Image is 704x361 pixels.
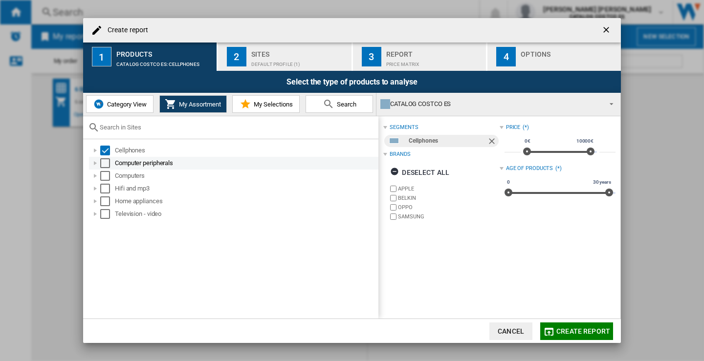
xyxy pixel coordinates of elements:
button: My Assortment [159,95,227,113]
img: wiser-icon-blue.png [93,98,105,110]
button: 3 Report Price Matrix [353,42,487,71]
button: 2 Sites Default profile (1) [218,42,352,71]
button: Deselect all [387,164,452,181]
div: 3 [362,47,381,66]
button: Search [306,95,373,113]
span: Category View [105,101,147,108]
label: BELKIN [398,194,499,202]
input: brand.name [390,204,396,211]
span: 30 years [592,178,613,186]
span: My Selections [251,101,293,108]
div: CATALOG COSTCO ES [380,97,601,111]
span: 0€ [523,137,532,145]
div: Select the type of products to analyse [83,71,621,93]
button: 1 Products CATALOG COSTCO ES:Cellphones [83,42,218,71]
button: My Selections [232,95,300,113]
div: segments [390,124,418,131]
div: Deselect all [390,164,449,181]
div: Cellphones [115,146,377,155]
span: 10000€ [575,137,595,145]
label: OPPO [398,204,499,211]
button: getI18NText('BUTTONS.CLOSE_DIALOG') [597,21,617,40]
div: Price [506,124,521,131]
span: 0 [506,178,511,186]
md-checkbox: Select [100,209,115,219]
input: brand.name [390,195,396,201]
span: Create report [556,327,610,335]
div: 2 [227,47,246,66]
div: Report [386,46,483,57]
div: 4 [496,47,516,66]
button: Cancel [489,322,532,340]
input: Search in Sites [100,124,374,131]
h4: Create report [103,25,148,35]
div: CATALOG COSTCO ES:Cellphones [116,57,213,67]
md-checkbox: Select [100,171,115,181]
div: Options [521,46,617,57]
div: Hifi and mp3 [115,184,377,193]
div: Sites [251,46,348,57]
div: Age of products [506,165,553,172]
md-checkbox: Select [100,196,115,206]
div: Computers [115,171,377,181]
div: Price Matrix [386,57,483,67]
div: 1 [92,47,111,66]
ng-md-icon: Remove [487,136,499,148]
div: Default profile (1) [251,57,348,67]
div: Products [116,46,213,57]
md-checkbox: Select [100,158,115,168]
div: Television - video [115,209,377,219]
button: Create report [540,322,613,340]
div: Computer peripherals [115,158,377,168]
button: Category View [86,95,154,113]
div: Cellphones [409,135,486,147]
div: Brands [390,150,410,158]
label: SAMSUNG [398,213,499,220]
input: brand.name [390,186,396,192]
span: Search [334,101,356,108]
div: Home appliances [115,196,377,206]
input: brand.name [390,213,396,220]
md-checkbox: Select [100,184,115,193]
ng-md-icon: getI18NText('BUTTONS.CLOSE_DIALOG') [601,25,613,37]
label: APPLE [398,185,499,192]
button: 4 Options [487,42,621,71]
md-checkbox: Select [100,146,115,155]
span: My Assortment [176,101,221,108]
